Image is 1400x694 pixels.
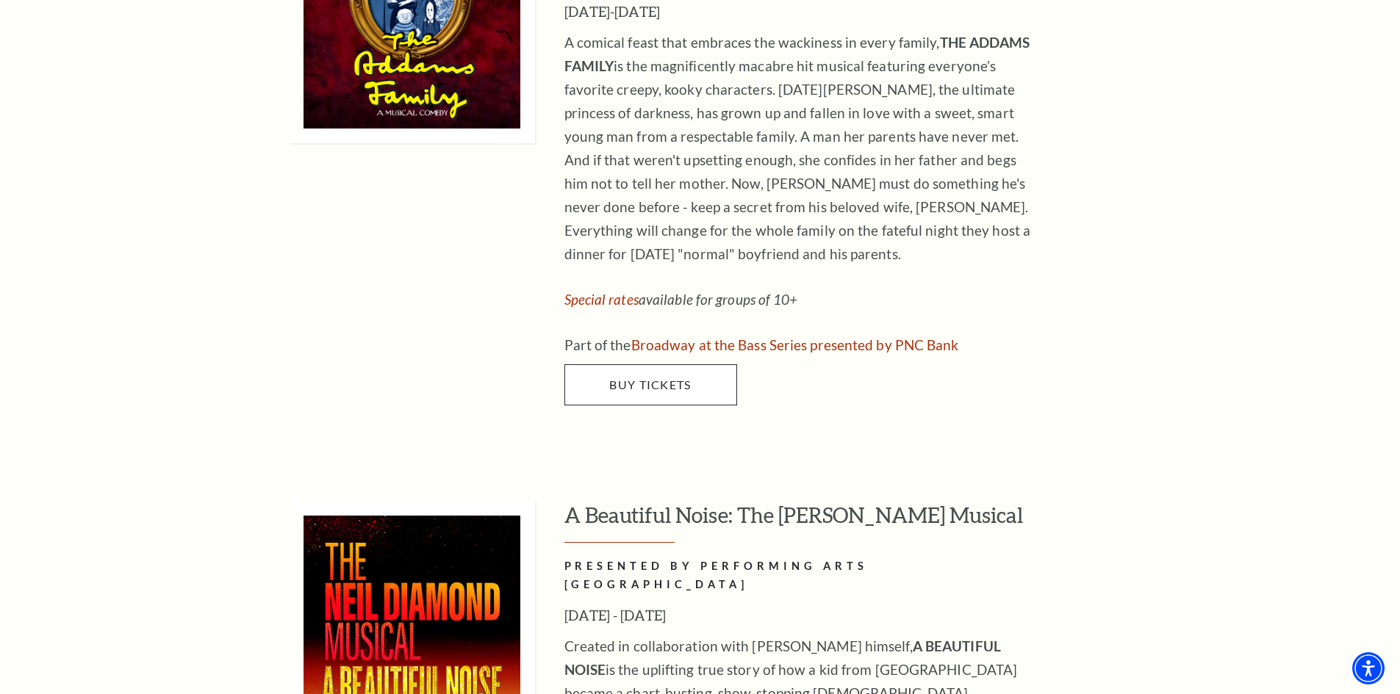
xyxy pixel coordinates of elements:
p: Part of the [564,333,1042,357]
h3: [DATE] - [DATE] [564,604,1042,627]
span: Buy Tickets [609,377,691,391]
em: available for groups of 10+ [564,291,798,308]
h3: A Beautiful Noise: The [PERSON_NAME] Musical [564,501,1156,543]
a: Broadway at the Bass Series presented by PNC Bank [631,336,959,353]
strong: THE ADDAMS FAMILY [564,34,1030,74]
a: Buy Tickets [564,364,737,405]
div: Accessibility Menu [1352,652,1385,684]
p: A comical feast that embraces the wackiness in every family, is the magnificently macabre hit mus... [564,31,1042,266]
strong: A BEAUTIFUL NOISE [564,637,1001,678]
h2: PRESENTED BY PERFORMING ARTS [GEOGRAPHIC_DATA] [564,557,1042,594]
a: Special rates [564,291,639,308]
